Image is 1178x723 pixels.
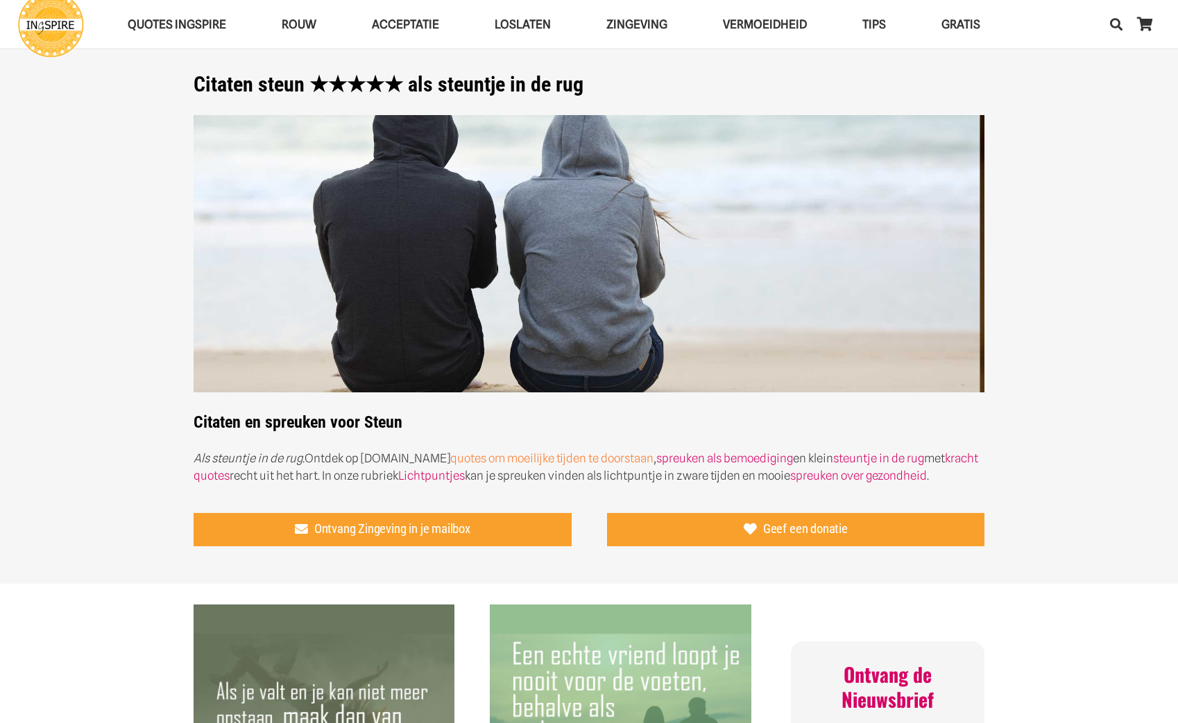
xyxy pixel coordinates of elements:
[607,513,985,546] a: Geef een donatie
[862,17,886,31] span: TIPS
[656,451,793,465] a: spreuken als bemoediging
[842,660,934,713] span: Ontvang de Nieuwsbrief
[763,522,848,537] span: Geef een donatie
[835,7,914,42] a: TIPSTIPS Menu
[914,7,1008,42] a: GRATISGRATIS Menu
[194,115,984,433] strong: Citaten en spreuken voor Steun
[282,17,316,31] span: ROUW
[579,7,695,42] a: ZingevingZingeving Menu
[606,17,667,31] span: Zingeving
[450,451,654,465] a: quotes om moeilijke tijden te doorstaan
[495,17,551,31] span: Loslaten
[194,115,984,393] img: Spreuken steuntje in de rug - quotes over steun van ingspire
[128,17,226,31] span: QUOTES INGSPIRE
[941,17,980,31] span: GRATIS
[344,7,467,42] a: AcceptatieAcceptatie Menu
[1102,7,1130,42] a: Zoeken
[194,513,572,546] a: Ontvang Zingeving in je mailbox
[467,7,579,42] a: LoslatenLoslaten Menu
[833,451,924,465] a: steuntje in de rug
[398,469,465,482] a: Lichtpuntjes
[790,469,927,482] a: spreuken over gezondheid
[372,17,439,31] span: Acceptatie
[723,17,807,31] span: VERMOEIDHEID
[194,72,984,97] h1: Citaten steun ★★★★★ als steuntje in de rug
[100,7,254,42] a: QUOTES INGSPIREQUOTES INGSPIRE Menu
[695,7,835,42] a: VERMOEIDHEIDVERMOEIDHEID Menu
[314,522,470,537] span: Ontvang Zingeving in je mailbox
[194,450,984,485] p: Ontdek op [DOMAIN_NAME] , en klein met recht uit het hart. In onze rubriek kan je spreuken vinden...
[194,451,305,465] i: Als steuntje in de rug.
[254,7,344,42] a: ROUWROUW Menu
